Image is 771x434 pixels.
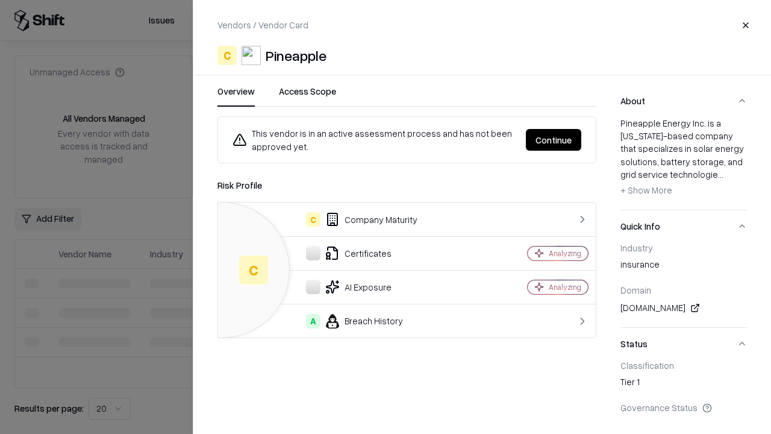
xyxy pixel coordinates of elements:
[526,129,581,151] button: Continue
[239,256,268,285] div: C
[228,280,485,294] div: AI Exposure
[620,85,747,117] button: About
[233,127,516,153] div: This vendor is in an active assessment process and has not been approved yet.
[242,46,261,65] img: Pineapple
[620,117,747,210] div: About
[217,178,596,192] div: Risk Profile
[228,212,485,227] div: Company Maturity
[620,242,747,327] div: Quick Info
[217,46,237,65] div: C
[620,117,747,200] div: Pineapple Energy Inc. is a [US_STATE]-based company that specializes in solar energy solutions, b...
[549,248,581,259] div: Analyzing
[620,285,747,295] div: Domain
[620,402,747,413] div: Governance Status
[620,210,747,242] button: Quick Info
[217,85,255,107] button: Overview
[217,19,308,31] p: Vendors / Vendor Card
[620,181,672,200] button: + Show More
[620,301,747,315] div: [DOMAIN_NAME]
[228,246,485,260] div: Certificates
[306,314,320,329] div: A
[620,360,747,371] div: Classification
[266,46,326,65] div: Pineapple
[549,282,581,292] div: Analyzing
[228,314,485,329] div: Breach History
[620,376,747,392] div: Tier 1
[620,184,672,195] span: + Show More
[306,212,320,227] div: C
[620,328,747,360] button: Status
[279,85,336,107] button: Access Scope
[620,258,747,275] div: insurance
[620,242,747,253] div: Industry
[718,169,723,180] span: ...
